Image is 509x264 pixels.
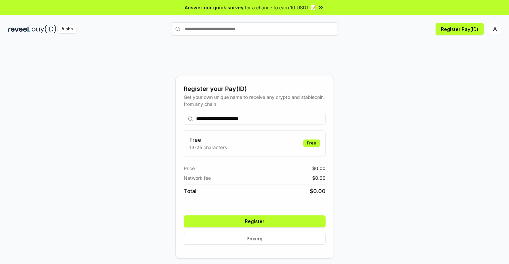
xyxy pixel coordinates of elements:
[184,165,195,172] span: Price
[184,84,326,94] div: Register your Pay(ID)
[184,174,211,181] span: Network fee
[185,4,243,11] span: Answer our quick survey
[32,25,56,33] img: pay_id
[184,187,196,195] span: Total
[184,215,326,227] button: Register
[58,25,76,33] div: Alpha
[436,23,484,35] button: Register Pay(ID)
[312,174,326,181] span: $ 0.00
[312,165,326,172] span: $ 0.00
[189,136,227,144] h3: Free
[189,144,227,151] p: 13-25 characters
[303,139,320,147] div: Free
[8,25,30,33] img: reveel_dark
[310,187,326,195] span: $ 0.00
[184,233,326,245] button: Pricing
[184,94,326,108] div: Get your own unique name to receive any crypto and stablecoin, from any chain
[245,4,316,11] span: for a chance to earn 10 USDT 📝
